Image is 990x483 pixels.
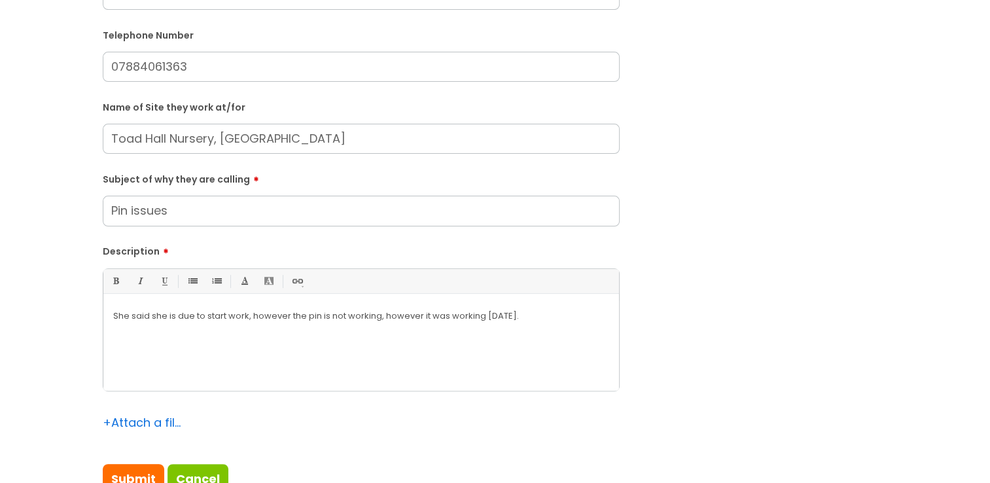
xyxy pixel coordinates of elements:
a: • Unordered List (Ctrl-Shift-7) [184,273,200,289]
a: Back Color [260,273,277,289]
label: Description [103,241,620,257]
a: Bold (Ctrl-B) [107,273,124,289]
a: Font Color [236,273,253,289]
a: Italic (Ctrl-I) [132,273,148,289]
div: Attach a file [103,412,181,433]
label: Subject of why they are calling [103,170,620,185]
p: She said she is due to start work, however the pin is not working, however it was working [DATE]. [113,310,609,322]
label: Telephone Number [103,27,620,41]
a: Link [289,273,305,289]
a: Underline(Ctrl-U) [156,273,172,289]
label: Name of Site they work at/for [103,99,620,113]
a: 1. Ordered List (Ctrl-Shift-8) [208,273,224,289]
